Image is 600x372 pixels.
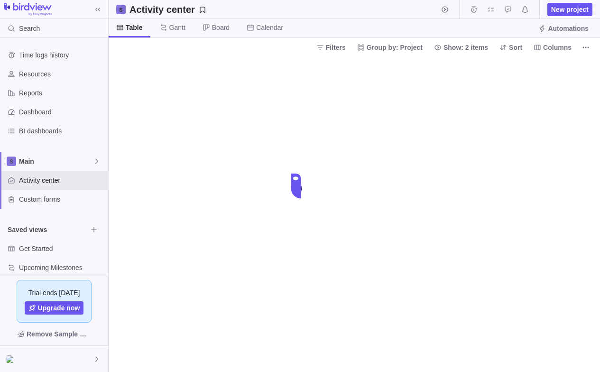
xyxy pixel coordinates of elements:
span: Sort [496,41,526,54]
span: New project [547,3,592,16]
span: Gantt [169,23,185,32]
span: Columns [543,43,572,52]
span: Show: 2 items [430,41,492,54]
span: Approval requests [501,3,515,16]
span: Sort [509,43,522,52]
a: Upgrade now [25,301,84,315]
img: logo [4,3,52,16]
span: New project [551,5,589,14]
div: Test [6,353,17,365]
span: BI dashboards [19,126,104,136]
span: Resources [19,69,104,79]
span: Main [19,157,93,166]
span: Custom forms [19,195,104,204]
span: Automations [535,22,592,35]
span: Start timer [438,3,452,16]
span: Dashboard [19,107,104,117]
span: Browse views [87,223,101,236]
a: Notifications [518,7,532,15]
span: Time logs history [19,50,104,60]
span: Automations [548,24,589,33]
span: Filters [313,41,350,54]
span: Upcoming Milestones [19,263,104,272]
span: Show: 2 items [443,43,488,52]
span: My assignments [484,3,498,16]
span: Activity center [19,176,104,185]
span: Notifications [518,3,532,16]
span: Board [212,23,230,32]
a: My assignments [484,7,498,15]
span: Remove Sample Data [27,328,91,340]
span: Columns [530,41,575,54]
h2: Activity center [129,3,195,16]
a: Time logs [467,7,480,15]
span: Group by: Project [353,41,426,54]
span: More actions [579,41,592,54]
span: Save your current layout and filters as a View [126,3,210,16]
span: Table [126,23,143,32]
span: Reports [19,88,104,98]
div: loading [281,167,319,205]
a: Approval requests [501,7,515,15]
span: Time logs [467,3,480,16]
span: Saved views [8,225,87,234]
img: Show [6,355,17,363]
span: Search [19,24,40,33]
span: Upgrade now [38,303,80,313]
span: Trial ends [DATE] [28,288,80,298]
span: Calendar [256,23,283,32]
span: Remove Sample Data [8,326,101,342]
span: Filters [326,43,346,52]
span: Get Started [19,244,104,253]
span: Group by: Project [367,43,423,52]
